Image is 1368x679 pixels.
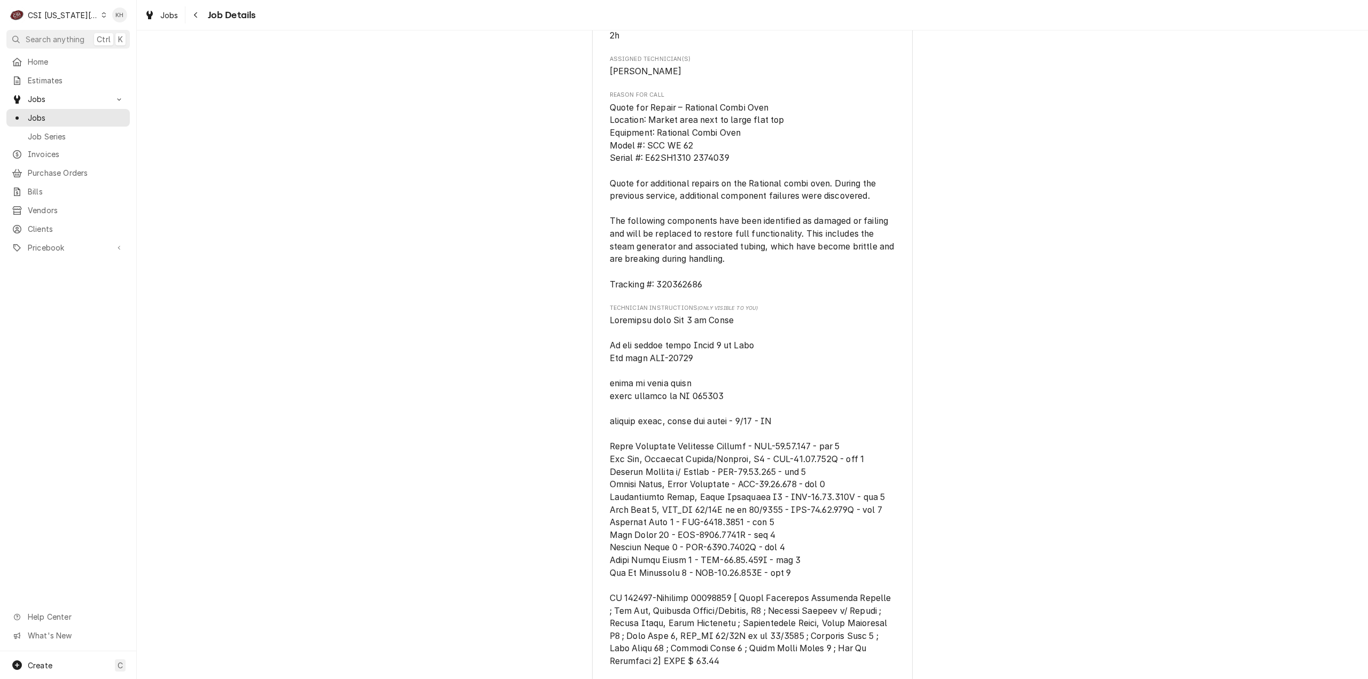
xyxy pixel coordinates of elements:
button: Navigate back [188,6,205,24]
a: Go to Help Center [6,608,130,626]
div: Reason For Call [610,91,896,291]
div: Assigned Technician(s) [610,55,896,78]
span: [PERSON_NAME] [610,66,682,76]
span: What's New [28,630,123,641]
span: Quote for Repair – Rational Combi Oven Location: Market area next to large flat top Equipment: Ra... [610,103,897,290]
a: Jobs [6,109,130,127]
span: 2h [610,30,619,41]
a: Go to What's New [6,627,130,644]
span: Job Details [205,8,256,22]
span: Invoices [28,149,125,160]
a: Go to Jobs [6,90,130,108]
div: KH [112,7,127,22]
span: Jobs [160,10,178,21]
span: Estimated Job Duration [610,29,896,42]
span: [object Object] [610,314,896,668]
span: Ctrl [97,34,111,45]
button: Search anythingCtrlK [6,30,130,49]
span: Reason For Call [610,102,896,291]
span: Home [28,56,125,67]
a: Estimates [6,72,130,89]
span: C [118,660,123,671]
a: Jobs [140,6,183,24]
span: Assigned Technician(s) [610,55,896,64]
a: Clients [6,220,130,238]
span: Reason For Call [610,91,896,99]
a: Vendors [6,201,130,219]
a: Purchase Orders [6,164,130,182]
span: Jobs [28,112,125,123]
span: Jobs [28,93,108,105]
a: Bills [6,183,130,200]
span: Purchase Orders [28,167,125,178]
span: Assigned Technician(s) [610,65,896,78]
div: Kelsey Hetlage's Avatar [112,7,127,22]
span: Help Center [28,611,123,622]
span: Pricebook [28,242,108,253]
div: [object Object] [610,304,896,668]
span: (Only Visible to You) [697,305,758,311]
a: Invoices [6,145,130,163]
div: CSI Kansas City's Avatar [10,7,25,22]
span: Job Series [28,131,125,142]
span: Create [28,661,52,670]
span: Estimates [28,75,125,86]
div: CSI [US_STATE][GEOGRAPHIC_DATA] [28,10,98,21]
a: Job Series [6,128,130,145]
div: C [10,7,25,22]
span: Clients [28,223,125,235]
a: Go to Pricebook [6,239,130,256]
span: Technician Instructions [610,304,896,313]
span: Search anything [26,34,84,45]
a: Home [6,53,130,71]
span: Bills [28,186,125,197]
span: Vendors [28,205,125,216]
span: Loremipsu dolo Sit 3 am Conse Ad eli seddoe tempo Incid 9 ut Labo Etd magn ALI-20729 enima mi ven... [610,315,893,666]
span: K [118,34,123,45]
